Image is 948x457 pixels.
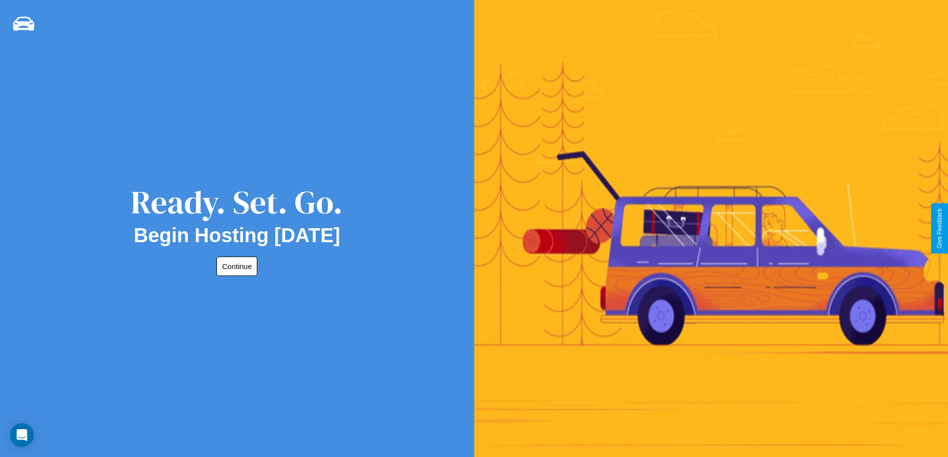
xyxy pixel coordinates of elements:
div: Give Feedback [936,208,943,249]
h2: Begin Hosting [DATE] [134,224,340,247]
button: Continue [216,257,257,276]
div: Ready. Set. Go. [131,180,343,224]
div: Open Intercom Messenger [10,423,34,447]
